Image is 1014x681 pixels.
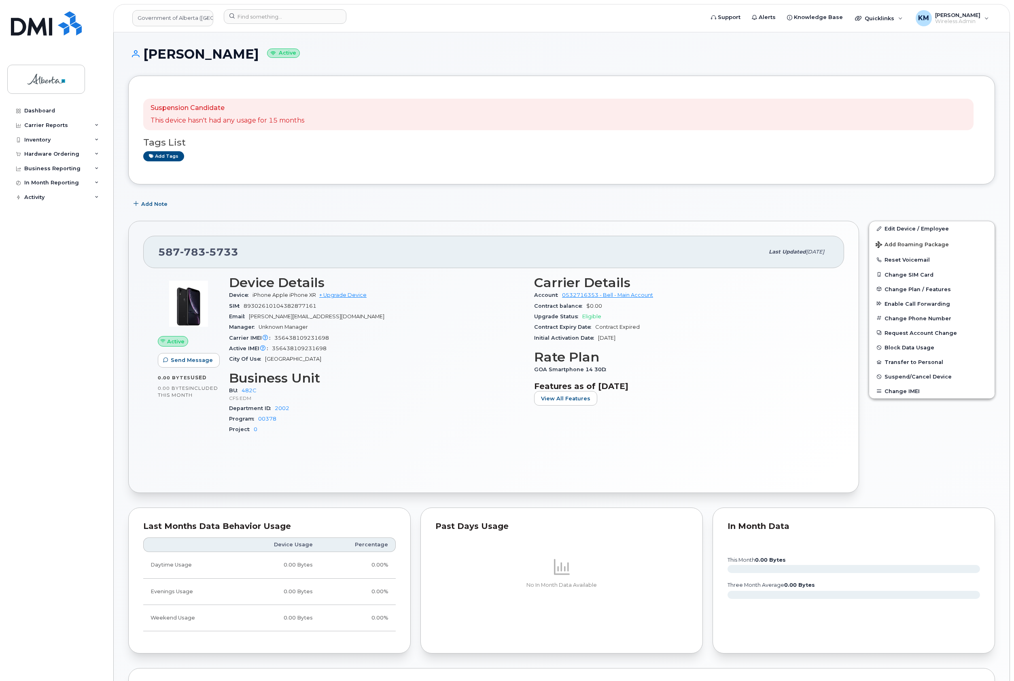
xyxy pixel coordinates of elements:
p: No In Month Data Available [435,582,688,589]
button: Add Roaming Package [869,236,995,252]
button: Reset Voicemail [869,252,995,267]
tspan: 0.00 Bytes [784,582,815,588]
td: 0.00% [320,552,396,578]
span: SIM [229,303,244,309]
span: City Of Use [229,356,265,362]
button: Enable Call Forwarding [869,296,995,311]
button: Change IMEI [869,384,995,398]
a: 00378 [258,416,276,422]
span: GOA Smartphone 14 30D [534,366,610,372]
h1: [PERSON_NAME] [128,47,995,61]
text: three month average [727,582,815,588]
span: [DATE] [806,249,824,255]
span: Account [534,292,562,298]
span: Add Roaming Package [876,241,949,249]
td: 0.00 Bytes [236,605,320,631]
button: Suspend/Cancel Device [869,369,995,384]
h3: Tags List [143,137,980,148]
span: Manager [229,324,259,330]
span: [GEOGRAPHIC_DATA] [265,356,321,362]
span: Last updated [769,249,806,255]
tr: Weekdays from 6:00pm to 8:00am [143,579,396,605]
span: 89302610104382877161 [244,303,316,309]
span: 5733 [206,246,238,258]
span: Change Plan / Features [885,286,951,292]
text: this month [727,557,786,563]
td: Evenings Usage [143,579,236,605]
span: Add Note [141,200,168,208]
th: Percentage [320,537,396,552]
span: 783 [180,246,206,258]
button: View All Features [534,391,597,406]
span: Carrier IMEI [229,335,274,341]
span: View All Features [541,395,590,402]
button: Change Plan / Features [869,282,995,296]
span: Device [229,292,252,298]
div: Last Months Data Behavior Usage [143,522,396,531]
span: $0.00 [586,303,602,309]
td: Weekend Usage [143,605,236,631]
span: iPhone Apple iPhone XR [252,292,316,298]
span: 356438109231698 [272,345,327,351]
button: Request Account Change [869,326,995,340]
span: used [191,374,207,381]
span: Suspend/Cancel Device [885,374,952,380]
h3: Rate Plan [534,350,829,364]
img: image20231002-3703462-1qb80zy.jpeg [164,279,213,328]
td: Daytime Usage [143,552,236,578]
small: Active [267,49,300,58]
tr: Friday from 6:00pm to Monday 8:00am [143,605,396,631]
a: 0532716353 - Bell - Main Account [562,292,653,298]
button: Send Message [158,353,220,368]
span: Project [229,426,254,432]
button: Block Data Usage [869,340,995,355]
td: 0.00% [320,605,396,631]
button: Transfer to Personal [869,355,995,369]
a: Edit Device / Employee [869,221,995,236]
p: Suspension Candidate [151,104,304,113]
td: 0.00 Bytes [236,552,320,578]
span: Send Message [171,356,213,364]
div: Past Days Usage [435,522,688,531]
span: 0.00 Bytes [158,375,191,381]
h3: Device Details [229,275,524,290]
p: This device hasn't had any usage for 15 months [151,116,304,125]
a: + Upgrade Device [319,292,367,298]
span: Unknown Manager [259,324,308,330]
a: 0 [254,426,257,432]
h3: Features as of [DATE] [534,381,829,391]
span: 587 [158,246,238,258]
span: 0.00 Bytes [158,385,189,391]
th: Device Usage [236,537,320,552]
td: 0.00% [320,579,396,605]
span: Active IMEI [229,345,272,351]
a: Add tags [143,151,184,161]
span: BU [229,387,242,393]
button: Change SIM Card [869,267,995,282]
a: 2002 [275,405,289,411]
span: Contract Expiry Date [534,324,595,330]
span: Contract Expired [595,324,640,330]
button: Add Note [128,197,174,211]
button: Change Phone Number [869,311,995,326]
td: 0.00 Bytes [236,579,320,605]
span: Department ID [229,405,275,411]
div: In Month Data [728,522,980,531]
span: Active [167,338,185,345]
span: Email [229,313,249,319]
span: [DATE] [598,335,615,341]
span: Initial Activation Date [534,335,598,341]
span: Enable Call Forwarding [885,300,950,307]
h3: Carrier Details [534,275,829,290]
span: [PERSON_NAME][EMAIL_ADDRESS][DOMAIN_NAME] [249,313,384,319]
span: Upgrade Status [534,313,582,319]
p: CFS EDM [229,395,524,402]
span: 356438109231698 [274,335,329,341]
h3: Business Unit [229,371,524,385]
span: Eligible [582,313,601,319]
span: Program [229,416,258,422]
a: 482C [242,387,257,393]
span: included this month [158,385,218,398]
span: Contract balance [534,303,586,309]
tspan: 0.00 Bytes [755,557,786,563]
